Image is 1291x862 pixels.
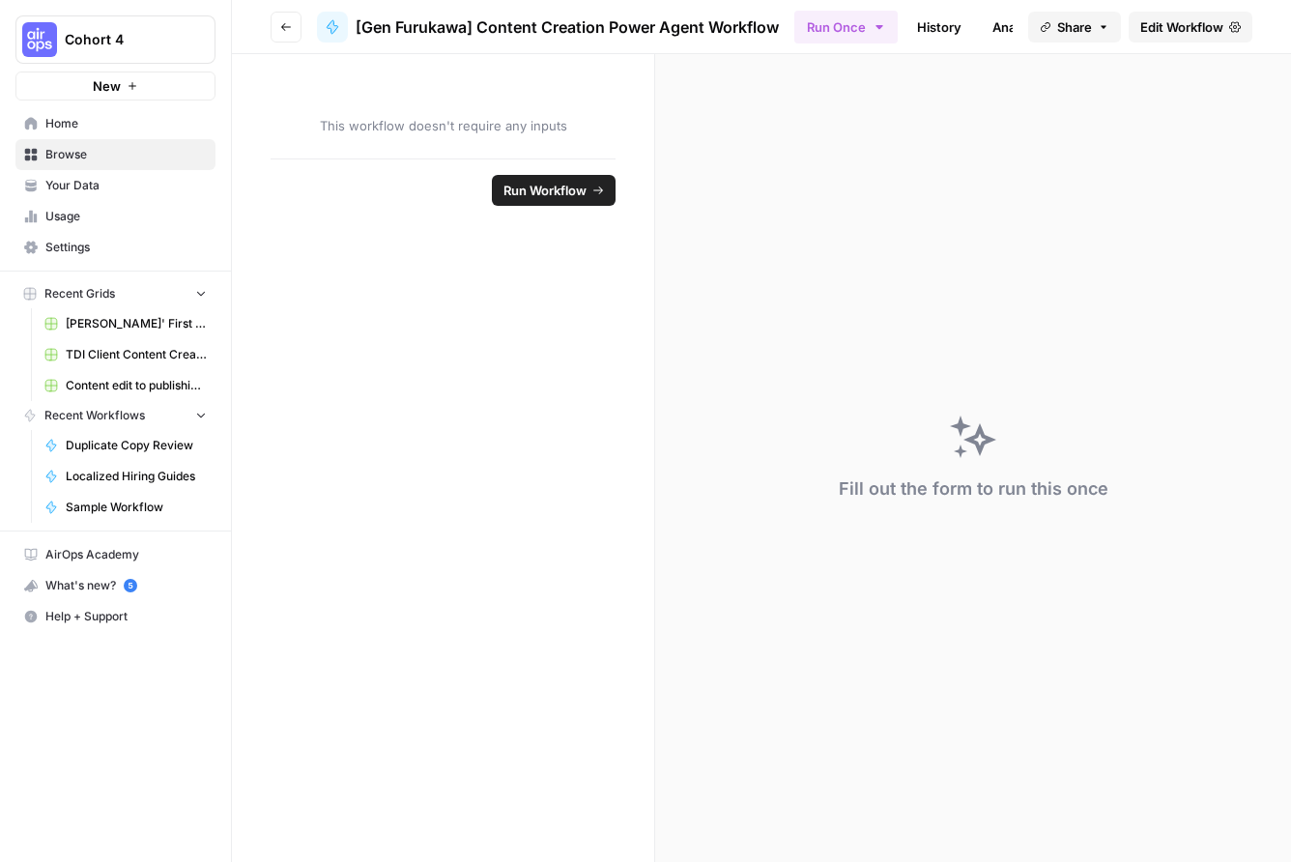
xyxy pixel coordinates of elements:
div: Fill out the form to run this once [839,475,1108,503]
span: Settings [45,239,207,256]
a: Browse [15,139,215,170]
button: Run Workflow [492,175,616,206]
a: Duplicate Copy Review [36,430,215,461]
a: 5 [124,579,137,592]
button: Help + Support [15,601,215,632]
span: Recent Workflows [44,407,145,424]
a: Sample Workflow [36,492,215,523]
a: History [905,12,973,43]
span: [Gen Furukawa] Content Creation Power Agent Workflow [356,15,779,39]
a: AirOps Academy [15,539,215,570]
span: Browse [45,146,207,163]
span: Run Workflow [503,181,587,200]
span: Content edit to publishing: Writer draft-> Brand alignment edits-> Human review-> Add internal an... [66,377,207,394]
span: TDI Client Content Creation [66,346,207,363]
a: Edit Workflow [1129,12,1252,43]
span: Localized Hiring Guides [66,468,207,485]
img: Cohort 4 Logo [22,22,57,57]
a: Your Data [15,170,215,201]
span: Duplicate Copy Review [66,437,207,454]
span: Your Data [45,177,207,194]
a: [PERSON_NAME]' First Flow Grid [36,308,215,339]
button: What's new? 5 [15,570,215,601]
a: [Gen Furukawa] Content Creation Power Agent Workflow [317,12,779,43]
span: New [93,76,121,96]
button: Run Once [794,11,898,43]
a: Settings [15,232,215,263]
span: Share [1057,17,1092,37]
span: This workflow doesn't require any inputs [271,116,616,135]
a: Usage [15,201,215,232]
span: Sample Workflow [66,499,207,516]
div: What's new? [16,571,215,600]
span: AirOps Academy [45,546,207,563]
button: Recent Grids [15,279,215,308]
button: Workspace: Cohort 4 [15,15,215,64]
button: Share [1028,12,1121,43]
a: Home [15,108,215,139]
span: Edit Workflow [1140,17,1223,37]
a: Analytics [981,12,1060,43]
a: Localized Hiring Guides [36,461,215,492]
text: 5 [128,581,132,590]
span: Help + Support [45,608,207,625]
a: Content edit to publishing: Writer draft-> Brand alignment edits-> Human review-> Add internal an... [36,370,215,401]
button: New [15,72,215,101]
button: Recent Workflows [15,401,215,430]
a: TDI Client Content Creation [36,339,215,370]
span: Usage [45,208,207,225]
span: Recent Grids [44,285,115,302]
span: [PERSON_NAME]' First Flow Grid [66,315,207,332]
span: Home [45,115,207,132]
span: Cohort 4 [65,30,182,49]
